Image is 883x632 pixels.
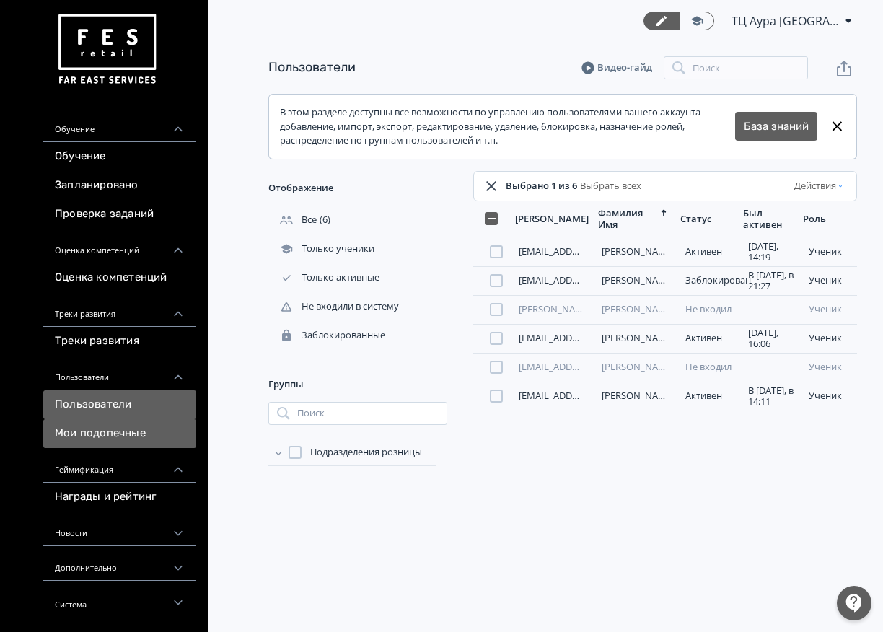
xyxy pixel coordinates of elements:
[791,175,848,198] button: Действия
[43,263,196,292] a: Оценка компетенций
[506,179,641,193] div: Выбрано 1 из 6
[268,329,388,342] div: Заблокированные
[809,275,851,286] div: ученик
[685,304,734,315] div: Не входил
[685,275,734,286] div: Заблокирован
[809,390,851,402] div: ученик
[519,331,671,344] a: [EMAIL_ADDRESS][DOMAIN_NAME]
[602,360,675,373] a: [PERSON_NAME]
[519,302,744,315] a: [PERSON_NAME][EMAIL_ADDRESS][DOMAIN_NAME]
[268,242,377,255] div: Только ученики
[519,245,671,258] a: [EMAIL_ADDRESS][DOMAIN_NAME]
[519,360,671,373] a: [EMAIL_ADDRESS][DOMAIN_NAME]
[748,270,797,292] div: В [DATE], в 21:27
[43,356,196,390] div: Пользователи
[732,12,840,30] span: ТЦ Аура Ярославль CR 6512092
[43,512,196,546] div: Новости
[43,107,196,142] div: Обучение
[748,241,797,263] div: [DATE], 14:19
[744,118,809,135] a: База знаний
[602,273,675,286] a: [PERSON_NAME]
[43,581,196,615] div: Система
[515,213,589,225] div: [PERSON_NAME]
[602,245,675,258] a: [PERSON_NAME]
[268,367,447,402] div: Группы
[598,207,656,232] div: Фамилия Имя
[268,59,356,75] a: Пользователи
[602,302,675,315] a: [PERSON_NAME]
[809,361,851,373] div: ученик
[679,12,714,30] a: Переключиться в режим ученика
[581,61,652,75] a: Видео-гайд
[268,206,447,234] div: (6)
[268,300,402,313] div: Не входили в систему
[43,200,196,229] a: Проверка заданий
[735,112,817,141] button: База знаний
[268,271,382,284] div: Только активные
[55,9,159,90] img: https://files.teachbase.ru/system/account/57463/logo/medium-936fc5084dd2c598f50a98b9cbe0469a.png
[43,483,196,512] a: Награды и рейтинг
[268,171,447,206] div: Отображение
[43,292,196,327] div: Треки развития
[43,171,196,200] a: Запланировано
[310,445,422,460] span: Подразделения розницы
[43,448,196,483] div: Геймификация
[577,179,641,193] a: Выбрать всех
[835,60,853,77] svg: Экспорт пользователей файлом
[680,213,711,225] div: Статус
[268,214,320,227] div: Все
[748,328,797,350] div: [DATE], 16:06
[519,389,671,402] a: [EMAIL_ADDRESS][DOMAIN_NAME]
[809,333,851,344] div: ученик
[602,389,675,402] a: [PERSON_NAME]
[685,361,734,373] div: Не входил
[519,273,671,286] a: [EMAIL_ADDRESS][DOMAIN_NAME]
[43,142,196,171] a: Обучение
[809,246,851,258] div: ученик
[743,207,786,232] div: Был активен
[809,304,851,315] div: ученик
[685,390,734,402] div: Активен
[280,105,735,148] div: В этом разделе доступны все возможности по управлению пользователями вашего аккаунта - добавление...
[43,419,196,448] a: Мои подопечные
[43,229,196,263] div: Оценка компетенций
[43,327,196,356] a: Треки развития
[748,385,797,408] div: В [DATE], в 14:11
[803,213,826,225] div: Роль
[685,333,734,344] div: Активен
[43,390,196,419] a: Пользователи
[43,546,196,581] div: Дополнительно
[602,331,675,344] a: [PERSON_NAME]
[685,246,734,258] div: Активен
